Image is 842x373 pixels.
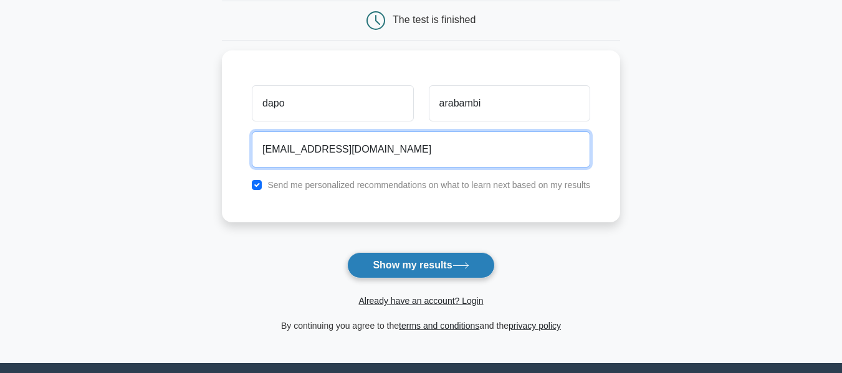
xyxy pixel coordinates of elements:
[358,296,483,306] a: Already have an account? Login
[252,131,590,168] input: Email
[267,180,590,190] label: Send me personalized recommendations on what to learn next based on my results
[347,252,494,278] button: Show my results
[214,318,628,333] div: By continuing you agree to the and the
[393,14,476,25] div: The test is finished
[429,85,590,121] input: Last name
[252,85,413,121] input: First name
[509,321,561,331] a: privacy policy
[399,321,479,331] a: terms and conditions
